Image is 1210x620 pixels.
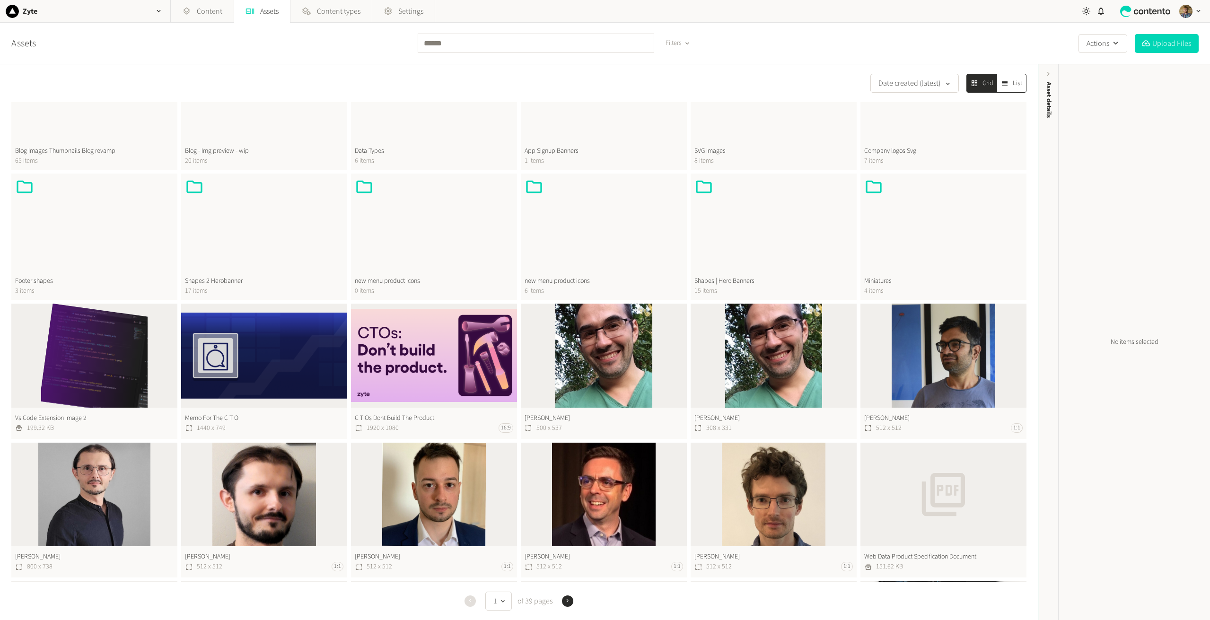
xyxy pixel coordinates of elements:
[185,286,343,296] span: 17 items
[11,174,177,300] button: Footer shapes3 items
[516,595,552,607] span: of 39 pages
[355,286,513,296] span: 0 items
[11,43,177,169] button: Blog Images Thumbnails Blog revamp65 items
[658,35,697,52] button: Filters
[860,43,1026,169] button: Company logos Svg7 items
[15,276,174,286] span: Footer shapes
[355,276,513,286] span: new menu product icons
[1078,34,1127,53] button: Actions
[860,174,1026,300] button: Miniatures4 items
[1059,64,1210,620] div: No items selected
[398,6,423,17] span: Settings
[15,156,174,166] span: 65 items
[694,286,853,296] span: 15 items
[181,174,347,300] button: Shapes 2 Herobanner17 items
[1135,34,1199,53] button: Upload Files
[982,79,993,88] span: Grid
[317,6,360,17] span: Content types
[355,146,513,156] span: Data Types
[870,74,959,93] button: Date created (latest)
[15,146,174,156] span: Blog Images Thumbnails Blog revamp
[525,286,683,296] span: 6 items
[525,156,683,166] span: 1 items
[351,43,517,169] button: Data Types6 items
[694,156,853,166] span: 8 items
[864,276,1023,286] span: Miniatures
[351,174,517,300] button: new menu product icons0 items
[691,43,857,169] button: SVG images8 items
[525,276,683,286] span: new menu product icons
[485,592,512,611] button: 1
[864,156,1023,166] span: 7 items
[864,286,1023,296] span: 4 items
[6,5,19,18] img: Zyte
[11,36,36,51] a: Assets
[15,286,174,296] span: 3 items
[185,146,343,156] span: Blog - Img preview - wip
[185,156,343,166] span: 20 items
[691,174,857,300] button: Shapes | Hero Banners15 items
[525,146,683,156] span: App SIgnup Banners
[23,6,37,17] h2: Zyte
[1013,79,1022,88] span: List
[1044,82,1054,118] span: Asset details
[521,43,687,169] button: App SIgnup Banners1 items
[185,276,343,286] span: Shapes 2 Herobanner
[521,174,687,300] button: new menu product icons6 items
[181,43,347,169] button: Blog - Img preview - wip20 items
[694,146,853,156] span: SVG images
[1179,5,1192,18] img: Péter Soltész
[864,146,1023,156] span: Company logos Svg
[355,156,513,166] span: 6 items
[694,276,853,286] span: Shapes | Hero Banners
